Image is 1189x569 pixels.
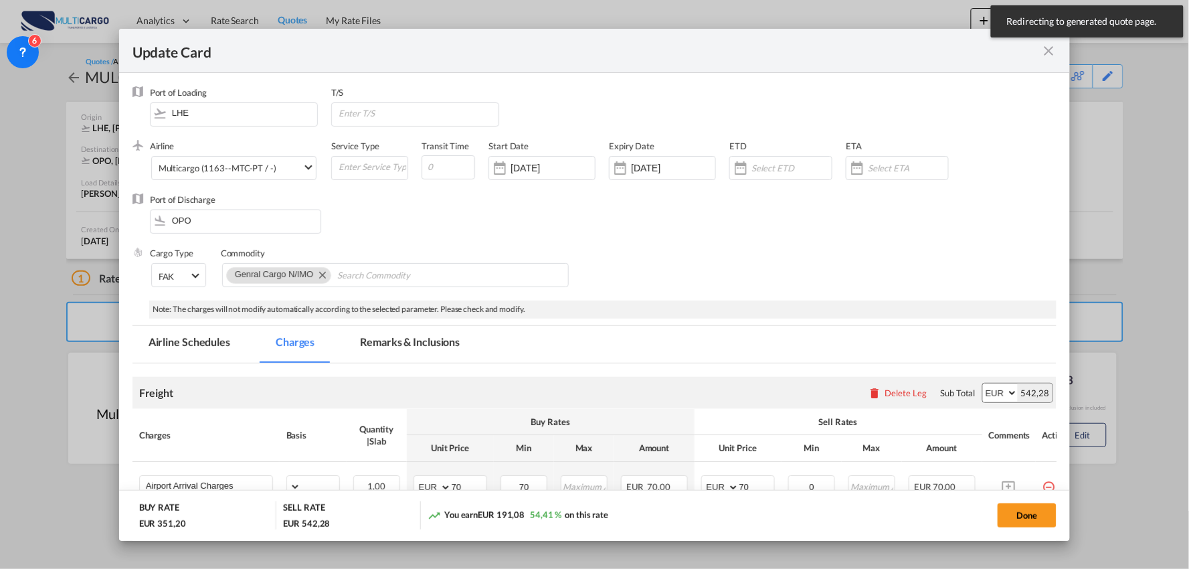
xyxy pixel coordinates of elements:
input: 70 [452,476,486,496]
md-input-container: Airport Arrival Charges [140,476,272,496]
label: Commodity [221,248,265,258]
div: Update Card [132,42,1041,59]
input: Select ETD [751,163,832,173]
input: Enter Port of Loading [157,103,317,123]
label: Expiry Date [609,141,654,151]
input: Minimum Amount [790,476,834,496]
md-chips-wrap: Chips container. Use arrow keys to select chips. [222,263,569,287]
div: Genral Cargo N/IMO. Press delete to remove this chip. [235,268,316,281]
div: Sell Rates [701,416,976,428]
span: 1,00 [367,481,385,491]
label: Start Date [488,141,529,151]
div: EUR 542,28 [283,517,330,530]
input: Enter Port of Discharge [157,210,321,230]
input: Minimum Amount [502,476,547,496]
span: Redirecting to generated quote page. [1003,15,1172,28]
div: Charges [139,429,273,441]
input: Enter Service Type [337,157,408,177]
input: 0 [422,155,475,179]
span: 70,00 [647,481,670,492]
button: Remove Genral Cargo N/IMO [310,268,331,281]
div: Note: The charges will not modify automatically according to the selected parameter. Please check... [149,301,1057,319]
div: You earn on this rate [428,509,608,523]
div: BUY RATE [139,501,179,517]
md-tab-item: Remarks & Inclusions [344,326,476,363]
div: Multicargo (1163--MTC-PT / -) [159,163,276,173]
div: Delete Leg [885,388,927,398]
span: Genral Cargo N/IMO [235,269,313,279]
th: Max [554,435,614,461]
input: Charge Name [146,476,272,496]
input: Start Date [511,163,595,173]
md-pagination-wrapper: Use the left and right arrow keys to navigate between tabs [132,326,490,363]
div: Sub Total [941,387,976,399]
label: Service Type [331,141,379,151]
div: 542,28 [1018,384,1053,402]
select: per_bl [287,476,300,497]
input: Maximum Amount [562,476,607,496]
label: Port of Loading [150,87,207,98]
div: Basis [286,429,340,441]
th: Amount [614,435,695,461]
th: Action [1036,409,1081,461]
span: 54,41 % [530,509,561,520]
th: Amount [902,435,982,461]
th: Min [782,435,842,461]
label: Cargo Type [150,248,193,258]
label: ETD [729,141,747,151]
input: Enter T/S [337,103,498,123]
input: Select ETA [868,163,948,173]
md-select: Select Cargo type: FAK [151,263,206,287]
label: Port of Discharge [150,194,215,205]
div: Quantity | Slab [353,423,400,447]
label: Transit Time [422,141,469,151]
div: Freight [139,386,173,400]
md-icon: icon-delete [868,386,882,400]
md-select: Select Airline: Multicargo (1163--MTC-PT / -) [151,156,316,180]
th: Unit Price [407,435,494,461]
md-tab-item: Charges [260,326,331,363]
md-icon: icon-close fg-AAA8AD m-0 pointer [1040,43,1057,59]
th: Unit Price [695,435,782,461]
button: Done [998,503,1057,527]
th: Max [842,435,902,461]
span: EUR [915,481,931,492]
md-tab-item: Airline Schedules [132,326,246,363]
label: Airline [150,141,174,151]
label: ETA [846,141,862,151]
th: Comments [982,409,1036,461]
span: EUR 191,08 [478,509,525,520]
img: cargo.png [132,247,143,258]
input: Expiry Date [631,163,715,173]
button: Delete Leg [868,388,927,398]
md-icon: icon-minus-circle-outline red-400-fg pt-7 [1042,475,1056,489]
th: Min [494,435,554,461]
span: EUR [627,481,646,492]
label: T/S [331,87,344,98]
span: 70,00 [933,481,956,492]
md-icon: icon-trending-up [428,509,441,522]
md-dialog: Update CardPort of ... [119,29,1071,541]
input: Search Commodity [337,265,460,287]
div: EUR 351,20 [139,517,186,530]
div: FAK [159,271,175,282]
input: Maximum Amount [850,476,895,496]
input: 70 [739,476,774,496]
div: SELL RATE [283,501,325,517]
div: Buy Rates [414,416,688,428]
